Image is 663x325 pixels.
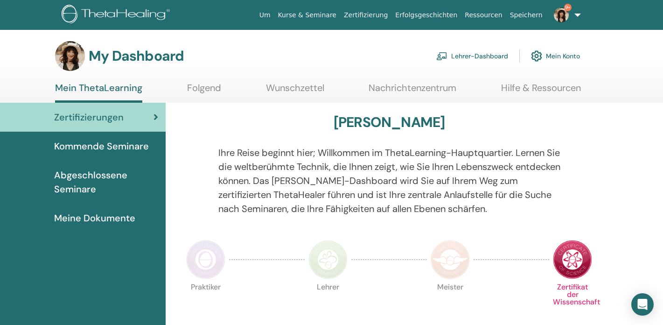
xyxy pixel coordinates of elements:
p: Zertifikat der Wissenschaft [553,283,592,323]
p: Meister [431,283,470,323]
img: default.jpg [55,41,85,71]
span: Zertifizierungen [54,110,124,124]
img: Certificate of Science [553,240,592,279]
a: Speichern [506,7,546,24]
a: Nachrichtenzentrum [369,82,456,100]
a: Erfolgsgeschichten [391,7,461,24]
span: Kommende Seminare [54,139,149,153]
span: 9+ [564,4,572,11]
img: chalkboard-teacher.svg [436,52,447,60]
span: Abgeschlossene Seminare [54,168,158,196]
img: Practitioner [186,240,225,279]
span: Meine Dokumente [54,211,135,225]
a: Folgend [187,82,221,100]
h3: [PERSON_NAME] [334,114,445,131]
img: Master [431,240,470,279]
img: default.jpg [554,7,569,22]
a: Zertifizierung [340,7,391,24]
a: Um [256,7,274,24]
img: cog.svg [531,48,542,64]
a: Ressourcen [461,7,506,24]
p: Lehrer [308,283,348,323]
div: Open Intercom Messenger [631,293,654,316]
a: Mein ThetaLearning [55,82,142,103]
a: Wunschzettel [266,82,324,100]
a: Mein Konto [531,46,580,66]
p: Ihre Reise beginnt hier; Willkommen im ThetaLearning-Hauptquartier. Lernen Sie die weltberühmte T... [218,146,560,216]
p: Praktiker [186,283,225,323]
a: Hilfe & Ressourcen [501,82,581,100]
h3: My Dashboard [89,48,184,64]
a: Lehrer-Dashboard [436,46,508,66]
img: logo.png [62,5,173,26]
img: Instructor [308,240,348,279]
a: Kurse & Seminare [274,7,340,24]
